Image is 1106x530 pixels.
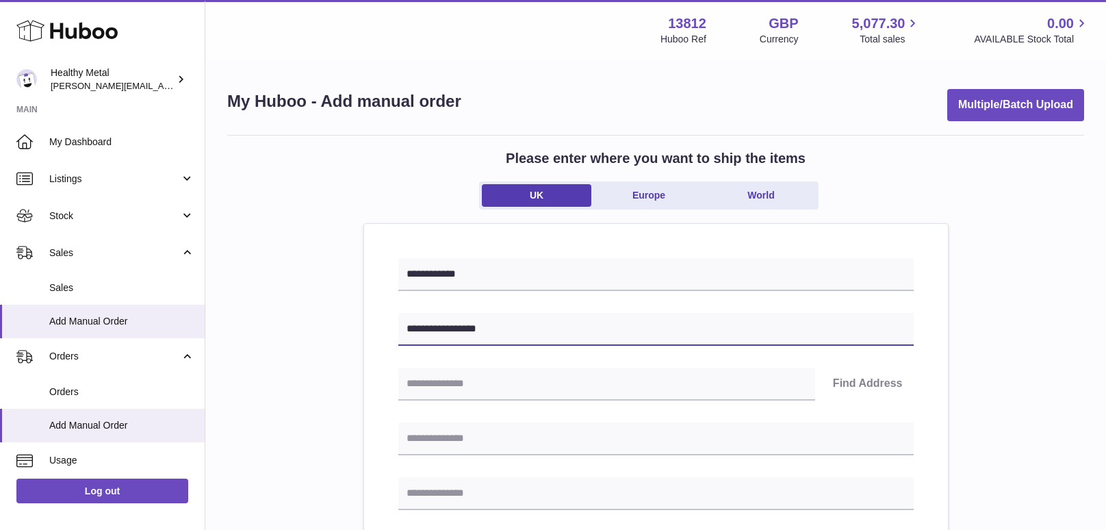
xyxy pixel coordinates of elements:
span: Add Manual Order [49,315,194,328]
h2: Please enter where you want to ship the items [506,149,806,168]
span: AVAILABLE Stock Total [974,33,1090,46]
a: Log out [16,479,188,503]
span: Sales [49,281,194,294]
img: jose@healthy-metal.com [16,69,37,90]
span: Total sales [860,33,921,46]
a: World [706,184,816,207]
span: Sales [49,247,180,260]
a: UK [482,184,591,207]
a: 0.00 AVAILABLE Stock Total [974,14,1090,46]
span: 0.00 [1047,14,1074,33]
strong: GBP [769,14,798,33]
span: Orders [49,386,194,399]
a: 5,077.30 Total sales [852,14,921,46]
div: Healthy Metal [51,66,174,92]
span: My Dashboard [49,136,194,149]
span: 5,077.30 [852,14,905,33]
span: Add Manual Order [49,419,194,432]
a: Europe [594,184,704,207]
span: [PERSON_NAME][EMAIL_ADDRESS][DOMAIN_NAME] [51,80,274,91]
div: Currency [760,33,799,46]
h1: My Huboo - Add manual order [227,90,461,112]
span: Orders [49,350,180,363]
span: Stock [49,210,180,223]
span: Listings [49,173,180,186]
span: Usage [49,454,194,467]
button: Multiple/Batch Upload [947,89,1084,121]
strong: 13812 [668,14,706,33]
div: Huboo Ref [660,33,706,46]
